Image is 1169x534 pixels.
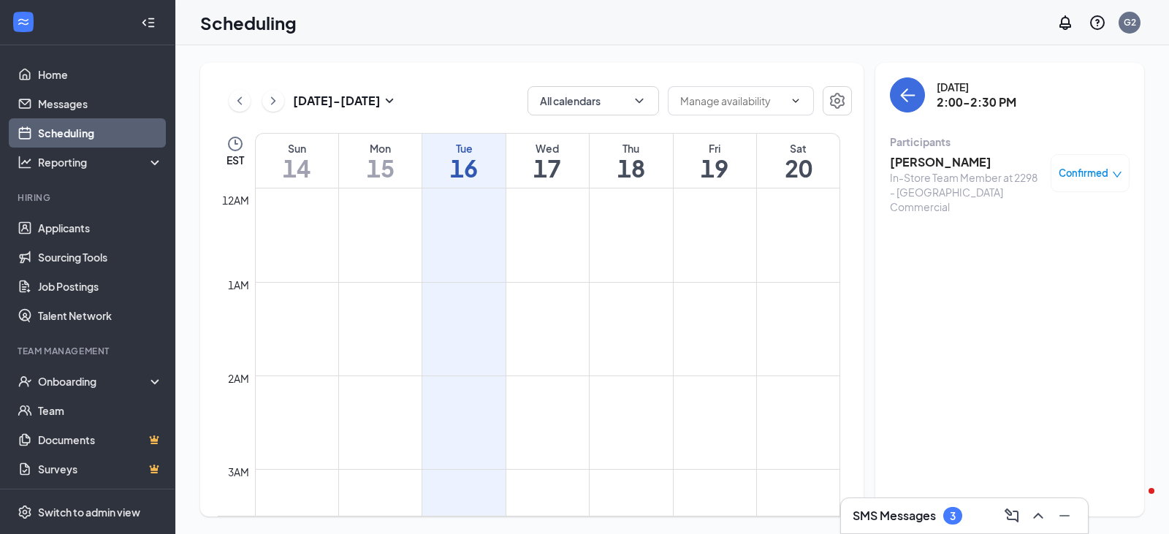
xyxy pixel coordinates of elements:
h1: 19 [674,156,756,180]
div: 3 [950,510,956,522]
svg: Clock [226,135,244,153]
span: EST [226,153,244,167]
div: Sat [757,141,839,156]
a: Messages [38,89,163,118]
a: September 16, 2025 [422,134,505,188]
svg: Collapse [141,15,156,30]
div: Thu [590,141,672,156]
a: September 19, 2025 [674,134,756,188]
div: Reporting [38,155,164,169]
svg: WorkstreamLogo [16,15,31,29]
svg: UserCheck [18,374,32,389]
iframe: Intercom live chat [1119,484,1154,519]
h3: SMS Messages [853,508,936,524]
svg: Settings [829,92,846,110]
div: Team Management [18,345,160,357]
button: ChevronUp [1027,504,1050,527]
a: Applicants [38,213,163,243]
span: down [1112,169,1122,180]
div: 3am [225,464,252,480]
button: ChevronLeft [229,90,251,112]
svg: Analysis [18,155,32,169]
input: Manage availability [680,93,784,109]
h3: [DATE] - [DATE] [293,93,381,109]
span: Confirmed [1059,166,1108,180]
a: Team [38,396,163,425]
div: In-Store Team Member at 2298 - [GEOGRAPHIC_DATA] Commercial [890,170,1043,214]
h3: [PERSON_NAME] [890,154,1043,170]
a: September 14, 2025 [256,134,338,188]
div: Switch to admin view [38,505,140,519]
svg: ChevronUp [1029,507,1047,525]
svg: ArrowLeft [899,86,916,104]
a: September 20, 2025 [757,134,839,188]
a: DocumentsCrown [38,425,163,454]
button: back-button [890,77,925,112]
svg: ChevronDown [790,95,801,107]
a: SurveysCrown [38,454,163,484]
div: Tue [422,141,505,156]
h1: 20 [757,156,839,180]
div: Hiring [18,191,160,204]
button: ComposeMessage [1000,504,1024,527]
div: Participants [890,134,1130,149]
svg: ComposeMessage [1003,507,1021,525]
div: G2 [1124,16,1136,28]
a: Talent Network [38,301,163,330]
h1: 16 [422,156,505,180]
button: ChevronRight [262,90,284,112]
h1: 15 [339,156,422,180]
svg: QuestionInfo [1089,14,1106,31]
svg: ChevronLeft [232,92,247,110]
svg: ChevronDown [632,94,647,108]
h1: 18 [590,156,672,180]
div: Wed [506,141,589,156]
h1: Scheduling [200,10,297,35]
a: Home [38,60,163,89]
svg: Notifications [1056,14,1074,31]
a: Sourcing Tools [38,243,163,272]
h1: 14 [256,156,338,180]
div: 2am [225,370,252,386]
h1: 17 [506,156,589,180]
button: All calendarsChevronDown [528,86,659,115]
svg: Settings [18,505,32,519]
svg: Minimize [1056,507,1073,525]
div: [DATE] [937,80,1016,94]
svg: ChevronRight [266,92,281,110]
button: Settings [823,86,852,115]
a: September 18, 2025 [590,134,672,188]
a: Scheduling [38,118,163,148]
div: Onboarding [38,374,151,389]
div: Fri [674,141,756,156]
div: Mon [339,141,422,156]
a: Job Postings [38,272,163,301]
a: September 15, 2025 [339,134,422,188]
button: Minimize [1053,504,1076,527]
svg: SmallChevronDown [381,92,398,110]
div: 12am [219,192,252,208]
a: September 17, 2025 [506,134,589,188]
div: Sun [256,141,338,156]
h3: 2:00-2:30 PM [937,94,1016,110]
div: 1am [225,277,252,293]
